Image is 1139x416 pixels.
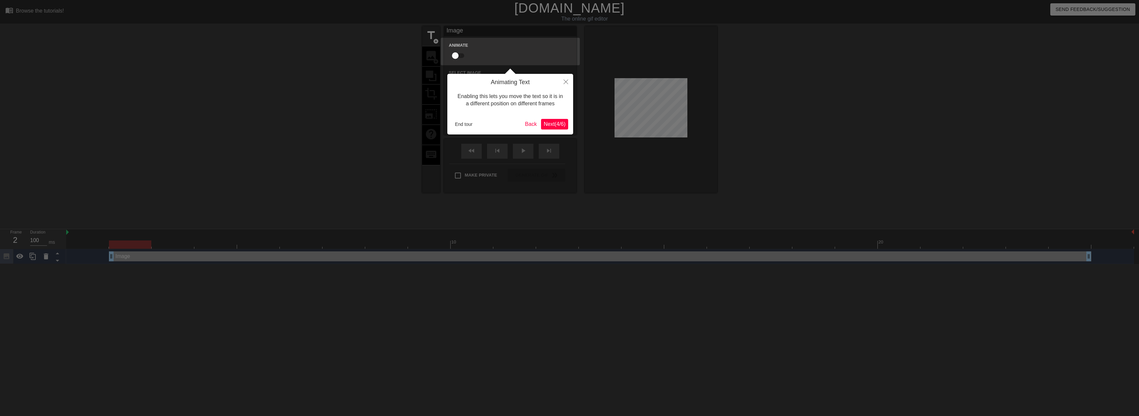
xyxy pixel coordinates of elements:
button: End tour [452,119,475,129]
div: Enabling this lets you move the text so it is in a different position on different frames [452,86,568,114]
button: Back [522,119,540,130]
button: Close [559,74,573,89]
h4: Animating Text [452,79,568,86]
span: Next ( 4 / 6 ) [544,121,566,127]
button: Next [541,119,568,130]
